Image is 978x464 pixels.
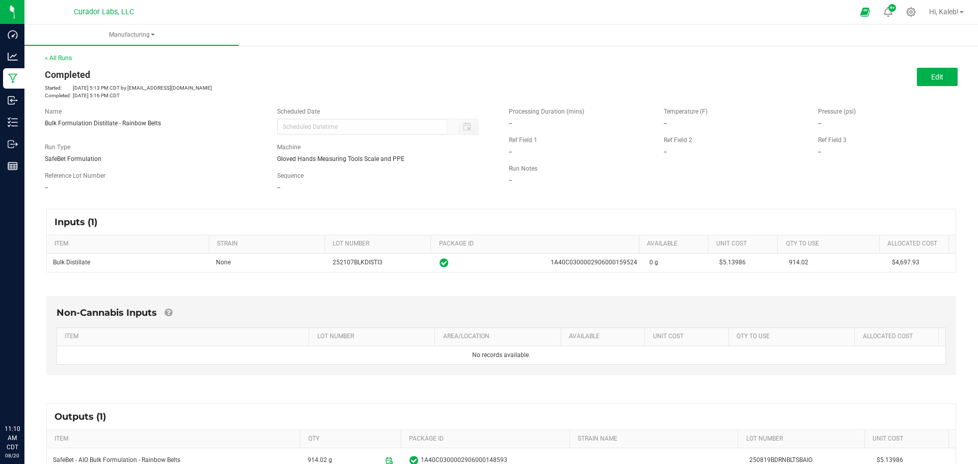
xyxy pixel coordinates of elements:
span: Edit [931,73,943,81]
a: STRAINSortable [217,240,320,248]
p: 08/20 [5,452,20,459]
span: SafeBet Formulation [45,155,101,162]
a: Manufacturing [24,24,239,46]
inline-svg: Inbound [8,95,18,105]
span: $5.13986 [719,259,746,266]
a: ITEMSortable [55,435,296,443]
div: Manage settings [905,7,917,17]
a: LOT NUMBERSortable [317,333,431,341]
span: Name [45,108,62,115]
span: -- [277,184,280,191]
a: ITEMSortable [65,333,305,341]
a: PACKAGE IDSortable [439,240,635,248]
inline-svg: Analytics [8,51,18,62]
p: [DATE] 5:16 PM CDT [45,92,494,99]
span: g [655,259,658,266]
span: -- [45,184,48,191]
a: Allocated CostSortable [863,333,935,341]
td: No records available. [57,346,945,364]
inline-svg: Dashboard [8,30,18,40]
a: LOT NUMBERSortable [333,240,427,248]
div: Completed [45,68,494,81]
a: Unit CostSortable [716,240,774,248]
p: 11:10 AM CDT [5,424,20,452]
a: QTY TO USESortable [786,240,876,248]
span: Ref Field 1 [509,137,537,144]
a: STRAIN NAMESortable [578,435,734,443]
span: -- [509,177,512,184]
a: AVAILABLESortable [569,333,641,341]
a: Add Non-Cannabis items that were also consumed in the run (e.g. gloves and packaging); Also add N... [165,307,172,318]
span: Pressure (psi) [818,108,856,115]
span: Hi, Kaleb! [929,8,959,16]
span: None [216,259,231,266]
span: Machine [277,144,301,151]
span: Scheduled Date [277,108,320,115]
button: Edit [917,68,958,86]
a: < All Runs [45,54,72,62]
inline-svg: Inventory [8,117,18,127]
a: ITEMSortable [55,240,205,248]
span: Sequence [277,172,304,179]
span: -- [509,148,512,155]
span: 1A40C0300002906000159524 [551,258,637,267]
span: -- [818,120,821,127]
span: Bulk Formulation Distillate - Rainbow Belts [45,120,161,127]
span: -- [818,148,821,155]
span: Outputs (1) [55,411,116,422]
p: [DATE] 5:13 PM CDT by [EMAIL_ADDRESS][DOMAIN_NAME] [45,84,494,92]
a: Unit CostSortable [873,435,945,443]
a: AVAILABLESortable [647,240,704,248]
span: Open Ecommerce Menu [854,2,877,22]
span: -- [664,120,667,127]
a: AREA/LOCATIONSortable [443,333,557,341]
span: 0 [649,259,653,266]
span: Non-Cannabis Inputs [57,307,157,318]
iframe: Resource center [10,383,41,413]
span: Ref Field 3 [818,137,847,144]
span: Run Type [45,143,70,152]
span: $4,697.93 [892,259,919,266]
inline-svg: Manufacturing [8,73,18,84]
span: -- [509,120,512,127]
span: Curador Labs, LLC [74,8,134,16]
span: 9+ [890,6,894,10]
span: Started: [45,84,73,92]
span: Processing Duration (mins) [509,108,584,115]
span: Run Notes [509,165,537,172]
span: Ref Field 2 [664,137,692,144]
span: Gloved Hands Measuring Tools Scale and PPE [277,155,404,162]
a: Unit CostSortable [653,333,725,341]
inline-svg: Outbound [8,139,18,149]
span: Temperature (F) [664,108,708,115]
span: In Sync [440,257,448,269]
span: Reference Lot Number [45,172,105,179]
a: PACKAGE IDSortable [409,435,565,443]
span: Inputs (1) [55,216,107,228]
a: QTY TO USESortable [737,333,851,341]
a: Allocated CostSortable [887,240,945,248]
span: 252107BLKDISTI3 [333,259,383,266]
span: Bulk Distillate [53,259,90,266]
span: Completed: [45,92,73,99]
span: Manufacturing [24,31,239,39]
span: -- [664,148,667,155]
a: QTYSortable [308,435,397,443]
inline-svg: Reports [8,161,18,171]
a: LOT NUMBERSortable [746,435,861,443]
span: 914.02 [789,259,808,266]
